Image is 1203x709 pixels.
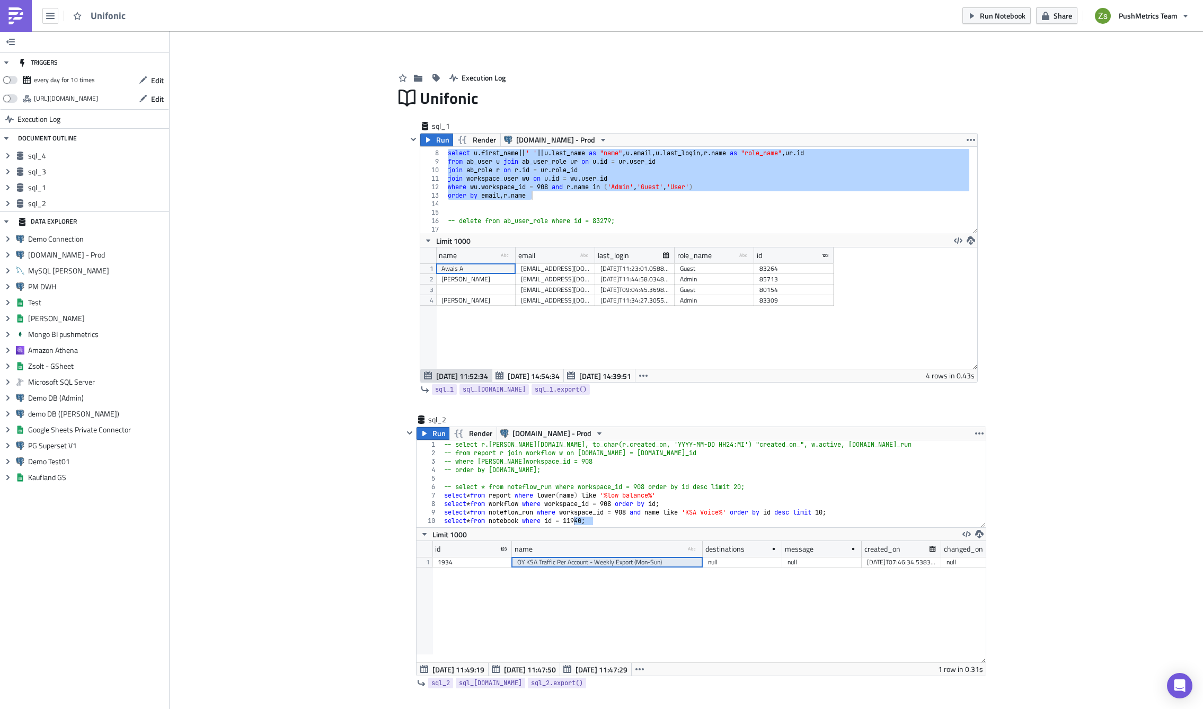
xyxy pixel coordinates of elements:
button: [DATE] 11:49:19 [417,663,489,676]
span: Unifonic [420,88,479,108]
img: PushMetrics [7,7,24,24]
a: sql_2 [428,678,453,688]
div: 12 [420,183,446,191]
div: 10 [417,517,442,525]
div: 4 [417,466,442,474]
a: sql_1 [432,384,457,395]
button: Edit [134,72,169,88]
span: Demo DB (Admin) [28,393,166,403]
div: DATA EXPLORER [18,212,77,231]
span: Demo Connection [28,234,166,244]
div: TRIGGERS [18,53,58,72]
a: sql_[DOMAIN_NAME] [456,678,525,688]
div: 80154 [759,285,828,295]
button: Render [449,427,497,440]
button: Edit [134,91,169,107]
span: [DATE] 14:39:51 [579,370,631,382]
div: role_name [677,247,712,263]
span: Share [1054,10,1072,21]
div: 3 [417,457,442,466]
span: sql_2 [431,678,450,688]
div: [DATE]T11:34:27.305544 [600,295,669,306]
div: 1934 [438,557,507,568]
button: [DATE] 11:52:34 [420,369,492,382]
button: Hide content [403,427,416,439]
button: [DATE] 14:39:51 [563,369,635,382]
span: MySQL [PERSON_NAME] [28,266,166,276]
span: Run [432,427,446,440]
div: 6 [417,483,442,491]
div: 1 row in 0.31s [938,663,983,676]
span: sql_1 [28,183,166,192]
div: 83309 [759,295,828,306]
img: Avatar [1094,7,1112,25]
span: Execution Log [17,110,60,129]
div: 9 [420,157,446,166]
span: sql_2 [428,414,471,425]
div: destinations [705,541,745,557]
span: sql_[DOMAIN_NAME] [459,678,522,688]
span: PushMetrics Team [1119,10,1178,21]
div: 7 [417,491,442,500]
span: Execution Log [462,72,506,83]
div: [EMAIL_ADDRESS][DOMAIN_NAME] [521,274,590,285]
div: Admin [680,274,749,285]
span: sql_2.export() [531,678,583,688]
div: [DATE]T11:44:58.034853 [600,274,669,285]
span: Render [469,427,492,440]
div: 9 [417,508,442,517]
span: Google Sheets Private Connector [28,425,166,435]
button: Limit 1000 [417,528,471,540]
div: Guest [680,285,749,295]
div: 8 [417,500,442,508]
div: DOCUMENT OUTLINE [18,129,77,148]
span: [DOMAIN_NAME] - Prod [512,427,591,440]
div: https://pushmetrics.io/api/v1/report/ZdLn17Nr5V/webhook?token=cb5e5eb7795345a68f82eca806848cd1 [34,91,98,107]
button: [DATE] 11:47:50 [488,663,560,676]
span: sql_4 [28,151,166,161]
span: Limit 1000 [436,235,471,246]
div: Awais A [441,263,510,274]
div: 13 [420,191,446,200]
div: 14 [420,200,446,208]
div: 85713 [759,274,828,285]
button: Run Notebook [962,7,1031,24]
a: sql_1.export() [532,384,590,395]
div: email [518,247,535,263]
div: id [757,247,762,263]
span: demo DB ([PERSON_NAME]) [28,409,166,419]
button: Limit 1000 [420,234,474,247]
div: 8 [420,149,446,157]
button: PushMetrics Team [1089,4,1195,28]
div: last_login [598,247,629,263]
span: sql_1 [432,121,474,131]
span: Edit [151,93,164,104]
div: 11 [420,174,446,183]
span: Limit 1000 [432,529,467,540]
span: Render [473,134,496,146]
button: Share [1036,7,1077,24]
span: sql_[DOMAIN_NAME] [463,384,526,395]
span: [DATE] 11:52:34 [436,370,488,382]
div: [DATE]T11:23:01.058886 [600,263,669,274]
span: sql_1.export() [535,384,587,395]
span: [DATE] 11:49:19 [432,664,484,675]
button: Run [417,427,449,440]
div: null [708,557,777,568]
button: [DATE] 11:47:29 [560,663,632,676]
button: Execution Log [444,69,511,86]
div: message [785,541,813,557]
span: Zsolt - GSheet [28,361,166,371]
div: name [439,247,457,263]
span: [DATE] 14:54:34 [508,370,560,382]
span: [DATE] 11:47:50 [504,664,556,675]
div: Admin [680,295,749,306]
a: sql_2.export() [528,678,586,688]
span: PM DWH [28,282,166,291]
span: Run Notebook [980,10,1025,21]
div: every day for 10 times [34,72,95,88]
div: 16 [420,217,446,225]
div: Open Intercom Messenger [1167,673,1192,698]
div: 2 [417,449,442,457]
span: Demo Test01 [28,457,166,466]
